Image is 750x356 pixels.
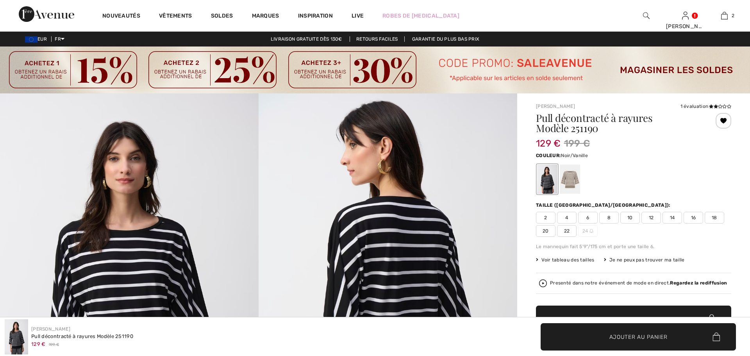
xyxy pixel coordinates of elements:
[537,165,557,194] div: Noir/Vanille
[589,229,593,233] img: ring-m.svg
[31,333,133,340] div: Pull décontracté à rayures Modèle 251190
[641,212,661,224] span: 12
[536,256,595,263] span: Voir tableau des tailles
[721,11,728,20] img: Mon panier
[712,333,720,341] img: Bag.svg
[557,225,577,237] span: 22
[557,212,577,224] span: 4
[605,315,663,324] span: Ajouter au panier
[599,212,619,224] span: 8
[159,13,192,21] a: Vêtements
[682,12,689,19] a: Se connecter
[536,202,672,209] div: Taille ([GEOGRAPHIC_DATA]/[GEOGRAPHIC_DATA]):
[705,212,724,224] span: 18
[561,153,588,158] span: Noir/Vanille
[670,280,727,286] strong: Regardez la rediffusion
[25,36,50,42] span: EUR
[604,256,685,263] div: Je ne peux pas trouver ma taille
[211,13,233,21] a: Soldes
[609,333,668,341] span: Ajouter au panier
[49,342,59,348] span: 199 €
[539,279,547,287] img: Regardez la rediffusion
[578,212,598,224] span: 6
[550,281,727,286] div: Presenté dans notre événement de mode en direct.
[620,212,640,224] span: 10
[705,11,743,20] a: 2
[31,326,70,332] a: [PERSON_NAME]
[31,341,46,347] span: 129 €
[662,212,682,224] span: 14
[680,103,731,110] div: 1 évaluation
[536,130,561,149] span: 129 €
[352,12,364,20] a: Live
[536,243,731,250] div: Le mannequin fait 5'9"/175 cm et porte une taille 6.
[536,306,731,333] button: Ajouter au panier
[536,212,555,224] span: 2
[536,153,561,158] span: Couleur:
[406,36,486,42] a: Garantie du plus bas prix
[536,113,699,133] h1: Pull décontracté à rayures Modèle 251190
[684,212,703,224] span: 16
[666,22,704,30] div: [PERSON_NAME]
[25,36,37,43] img: Euro
[732,12,734,19] span: 2
[578,225,598,237] span: 24
[252,13,279,21] a: Marques
[5,319,28,354] img: Pull D&eacute;contract&eacute; &agrave; Rayures mod&egrave;le 251190
[55,36,64,42] span: FR
[682,11,689,20] img: Mes infos
[560,165,580,194] div: Dune/vanilla
[701,297,742,317] iframe: Ouvre un widget dans lequel vous pouvez trouver plus d’informations
[541,323,736,351] button: Ajouter au panier
[350,36,405,42] a: Retours faciles
[264,36,348,42] a: Livraison gratuite dès 130€
[643,11,650,20] img: recherche
[536,225,555,237] span: 20
[102,13,140,21] a: Nouveautés
[564,136,590,150] span: 199 €
[536,104,575,109] a: [PERSON_NAME]
[382,12,459,20] a: Robes de [MEDICAL_DATA]
[298,13,333,21] span: Inspiration
[19,6,74,22] img: 1ère Avenue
